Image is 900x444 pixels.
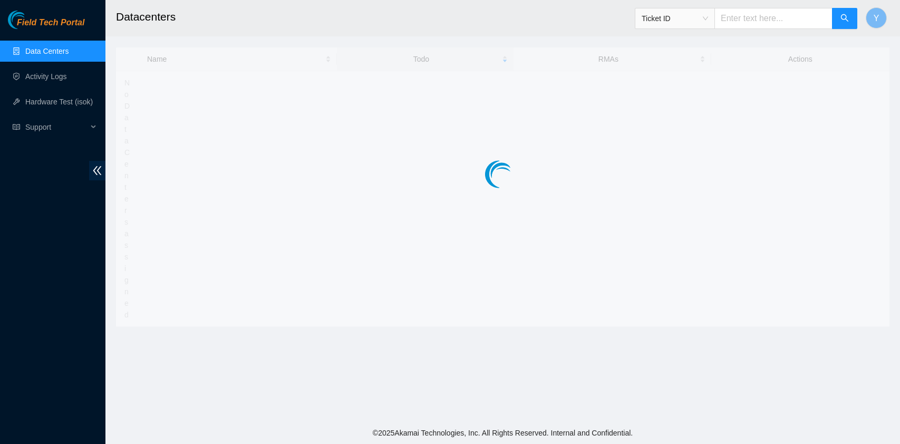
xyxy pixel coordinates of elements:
span: double-left [89,161,105,180]
a: Activity Logs [25,72,67,81]
a: Akamai TechnologiesField Tech Portal [8,19,84,33]
button: Y [866,7,887,28]
span: Y [874,12,879,25]
footer: © 2025 Akamai Technologies, Inc. All Rights Reserved. Internal and Confidential. [105,422,900,444]
span: read [13,123,20,131]
button: search [832,8,857,29]
a: Hardware Test (isok) [25,98,93,106]
span: Ticket ID [642,11,708,26]
span: Support [25,117,88,138]
input: Enter text here... [714,8,833,29]
span: search [840,14,849,24]
a: Data Centers [25,47,69,55]
img: Akamai Technologies [8,11,53,29]
span: Field Tech Portal [17,18,84,28]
